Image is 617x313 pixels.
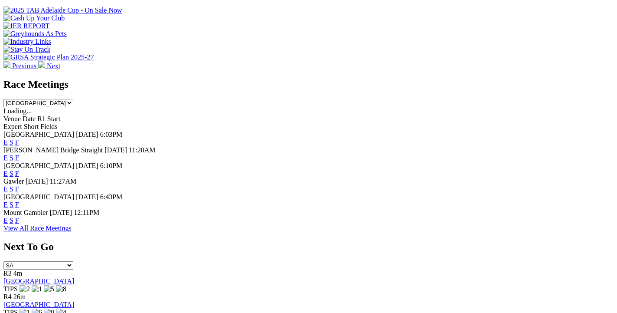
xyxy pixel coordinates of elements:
[3,14,65,22] img: Cash Up Your Club
[23,115,36,122] span: Date
[13,270,22,277] span: 4m
[50,209,72,216] span: [DATE]
[13,293,26,300] span: 26m
[3,7,122,14] img: 2025 TAB Adelaide Cup - On Sale Now
[3,53,94,61] img: GRSA Strategic Plan 2025-27
[100,162,123,169] span: 6:10PM
[76,193,98,201] span: [DATE]
[76,162,98,169] span: [DATE]
[129,146,156,154] span: 11:20AM
[3,131,74,138] span: [GEOGRAPHIC_DATA]
[15,154,19,161] a: F
[3,201,8,208] a: E
[10,217,13,224] a: S
[3,209,48,216] span: Mount Gambier
[3,38,51,46] img: Industry Links
[3,224,72,232] a: View All Race Meetings
[104,146,127,154] span: [DATE]
[10,201,13,208] a: S
[26,178,48,185] span: [DATE]
[38,61,45,68] img: chevron-right-pager-white.svg
[10,138,13,146] a: S
[3,178,24,185] span: Gawler
[3,241,614,253] h2: Next To Go
[3,162,74,169] span: [GEOGRAPHIC_DATA]
[24,123,39,130] span: Short
[3,193,74,201] span: [GEOGRAPHIC_DATA]
[20,285,30,293] img: 2
[44,285,54,293] img: 5
[10,154,13,161] a: S
[37,115,60,122] span: R1 Start
[3,138,8,146] a: E
[3,79,614,90] h2: Race Meetings
[76,131,98,138] span: [DATE]
[100,131,123,138] span: 6:03PM
[3,30,67,38] img: Greyhounds As Pets
[3,270,12,277] span: R3
[15,217,19,224] a: F
[15,170,19,177] a: F
[56,285,66,293] img: 8
[3,46,50,53] img: Stay On Track
[3,123,22,130] span: Expert
[10,170,13,177] a: S
[50,178,77,185] span: 11:27AM
[40,123,57,130] span: Fields
[3,277,74,285] a: [GEOGRAPHIC_DATA]
[15,185,19,193] a: F
[3,285,18,293] span: TIPS
[3,154,8,161] a: E
[74,209,99,216] span: 12:11PM
[3,185,8,193] a: E
[3,170,8,177] a: E
[3,115,21,122] span: Venue
[15,138,19,146] a: F
[3,301,74,308] a: [GEOGRAPHIC_DATA]
[3,107,32,115] span: Loading...
[47,62,60,69] span: Next
[38,62,60,69] a: Next
[3,217,8,224] a: E
[100,193,123,201] span: 6:43PM
[3,62,38,69] a: Previous
[3,22,49,30] img: IER REPORT
[10,185,13,193] a: S
[3,146,103,154] span: [PERSON_NAME] Bridge Straight
[3,293,12,300] span: R4
[3,61,10,68] img: chevron-left-pager-white.svg
[32,285,42,293] img: 1
[12,62,36,69] span: Previous
[15,201,19,208] a: F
